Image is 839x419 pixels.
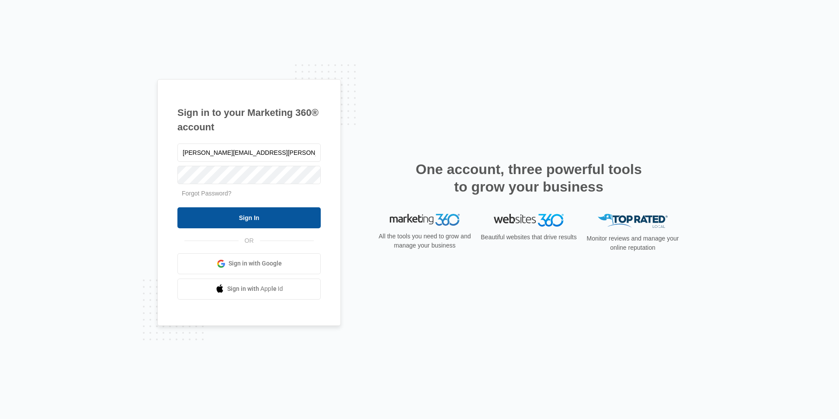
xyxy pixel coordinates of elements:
span: Sign in with Apple Id [227,284,283,293]
p: Monitor reviews and manage your online reputation [584,234,682,252]
p: All the tools you need to grow and manage your business [376,232,474,250]
input: Sign In [177,207,321,228]
a: Forgot Password? [182,190,232,197]
a: Sign in with Apple Id [177,279,321,300]
h2: One account, three powerful tools to grow your business [413,161,645,196]
img: Websites 360 [494,214,564,227]
a: Sign in with Google [177,253,321,274]
span: OR [239,236,260,245]
h1: Sign in to your Marketing 360® account [177,105,321,134]
input: Email [177,143,321,162]
img: Marketing 360 [390,214,460,226]
p: Beautiful websites that drive results [480,233,578,242]
span: Sign in with Google [229,259,282,268]
img: Top Rated Local [598,214,668,228]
